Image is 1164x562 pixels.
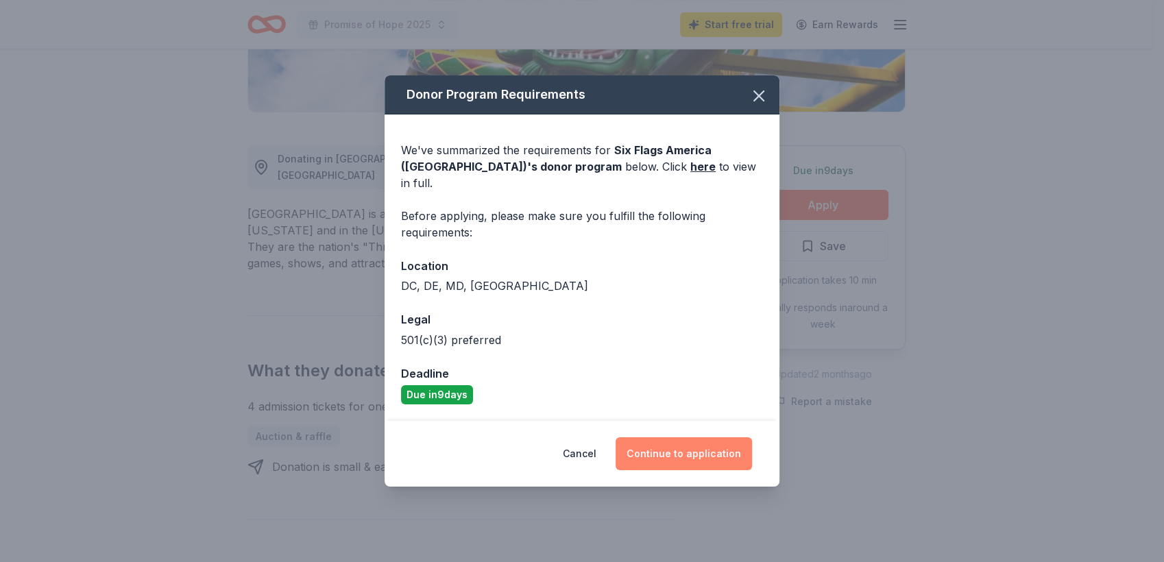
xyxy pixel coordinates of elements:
[401,310,763,328] div: Legal
[401,278,763,294] div: DC, DE, MD, [GEOGRAPHIC_DATA]
[385,75,779,114] div: Donor Program Requirements
[690,158,716,175] a: here
[401,257,763,275] div: Location
[401,208,763,241] div: Before applying, please make sure you fulfill the following requirements:
[401,385,473,404] div: Due in 9 days
[616,437,752,470] button: Continue to application
[401,365,763,382] div: Deadline
[563,437,596,470] button: Cancel
[401,142,763,191] div: We've summarized the requirements for below. Click to view in full.
[401,332,763,348] div: 501(c)(3) preferred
